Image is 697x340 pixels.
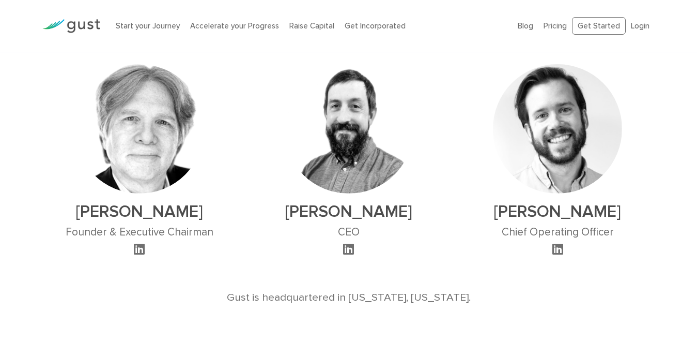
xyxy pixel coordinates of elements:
h3: Founder & Executive Chairman [66,226,213,239]
a: Get Incorporated [345,21,406,31]
h2: [PERSON_NAME] [284,202,413,221]
h3: CEO [284,226,413,239]
p: Gust is headquartered in [US_STATE], [US_STATE]. [67,289,629,305]
a: Blog [518,21,533,31]
h2: [PERSON_NAME] [493,202,622,221]
h3: Chief Operating Officer [493,226,622,239]
h2: [PERSON_NAME] [66,202,213,221]
a: Raise Capital [289,21,334,31]
a: Get Started [572,17,626,35]
img: David Rose [75,64,204,194]
img: Peter Swan [284,64,413,194]
a: Accelerate your Progress [190,21,279,31]
a: Login [631,21,649,31]
img: Ryan Nash [493,64,622,194]
a: Start your Journey [116,21,180,31]
img: Gust Logo [42,19,100,33]
a: Pricing [544,21,567,31]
